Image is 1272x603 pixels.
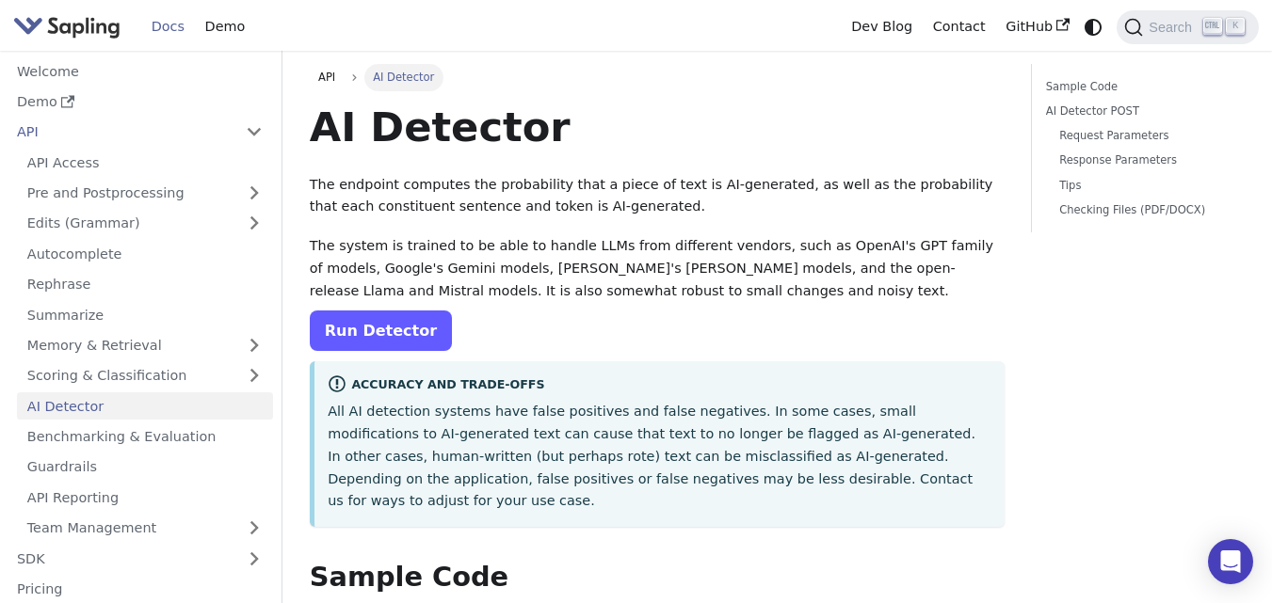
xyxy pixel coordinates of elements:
a: API Reporting [17,484,273,511]
button: Search (Ctrl+K) [1117,10,1258,44]
a: Welcome [7,57,273,85]
a: Demo [195,12,255,41]
span: Search [1143,20,1203,35]
a: Run Detector [310,310,452,351]
kbd: K [1226,18,1245,35]
a: Sapling.ai [13,13,127,40]
a: Summarize [17,301,273,328]
a: Tips [1059,177,1232,195]
a: Sample Code [1046,78,1238,96]
a: Demo [7,88,273,116]
p: All AI detection systems have false positives and false negatives. In some cases, small modificat... [328,401,990,513]
button: Collapse sidebar category 'API' [235,119,273,146]
a: API Access [17,149,273,176]
a: GitHub [995,12,1079,41]
a: Contact [923,12,996,41]
a: Pricing [7,576,273,603]
h2: Sample Code [310,561,1005,595]
a: API [310,64,345,90]
a: Edits (Grammar) [17,210,273,237]
a: Team Management [17,515,273,542]
nav: Breadcrumbs [310,64,1005,90]
a: Response Parameters [1059,151,1232,169]
a: Rephrase [17,271,273,298]
button: Expand sidebar category 'SDK' [235,545,273,572]
p: The endpoint computes the probability that a piece of text is AI-generated, as well as the probab... [310,174,1005,219]
a: SDK [7,545,235,572]
img: Sapling.ai [13,13,121,40]
h1: AI Detector [310,102,1005,152]
a: Pre and Postprocessing [17,180,273,207]
a: Request Parameters [1059,127,1232,145]
a: Dev Blog [841,12,922,41]
button: Switch between dark and light mode (currently system mode) [1080,13,1107,40]
a: Guardrails [17,453,273,481]
a: API [7,119,235,146]
p: The system is trained to be able to handle LLMs from different vendors, such as OpenAI's GPT fami... [310,235,1005,302]
span: AI Detector [364,64,443,90]
a: Docs [141,12,195,41]
a: AI Detector POST [1046,103,1238,120]
div: Open Intercom Messenger [1208,539,1253,584]
a: Benchmarking & Evaluation [17,423,273,451]
a: Scoring & Classification [17,362,273,389]
div: Accuracy and Trade-offs [328,374,990,397]
a: Checking Files (PDF/DOCX) [1059,201,1232,219]
a: AI Detector [17,392,273,420]
a: Autocomplete [17,240,273,267]
span: API [318,71,335,84]
a: Memory & Retrieval [17,332,273,359]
